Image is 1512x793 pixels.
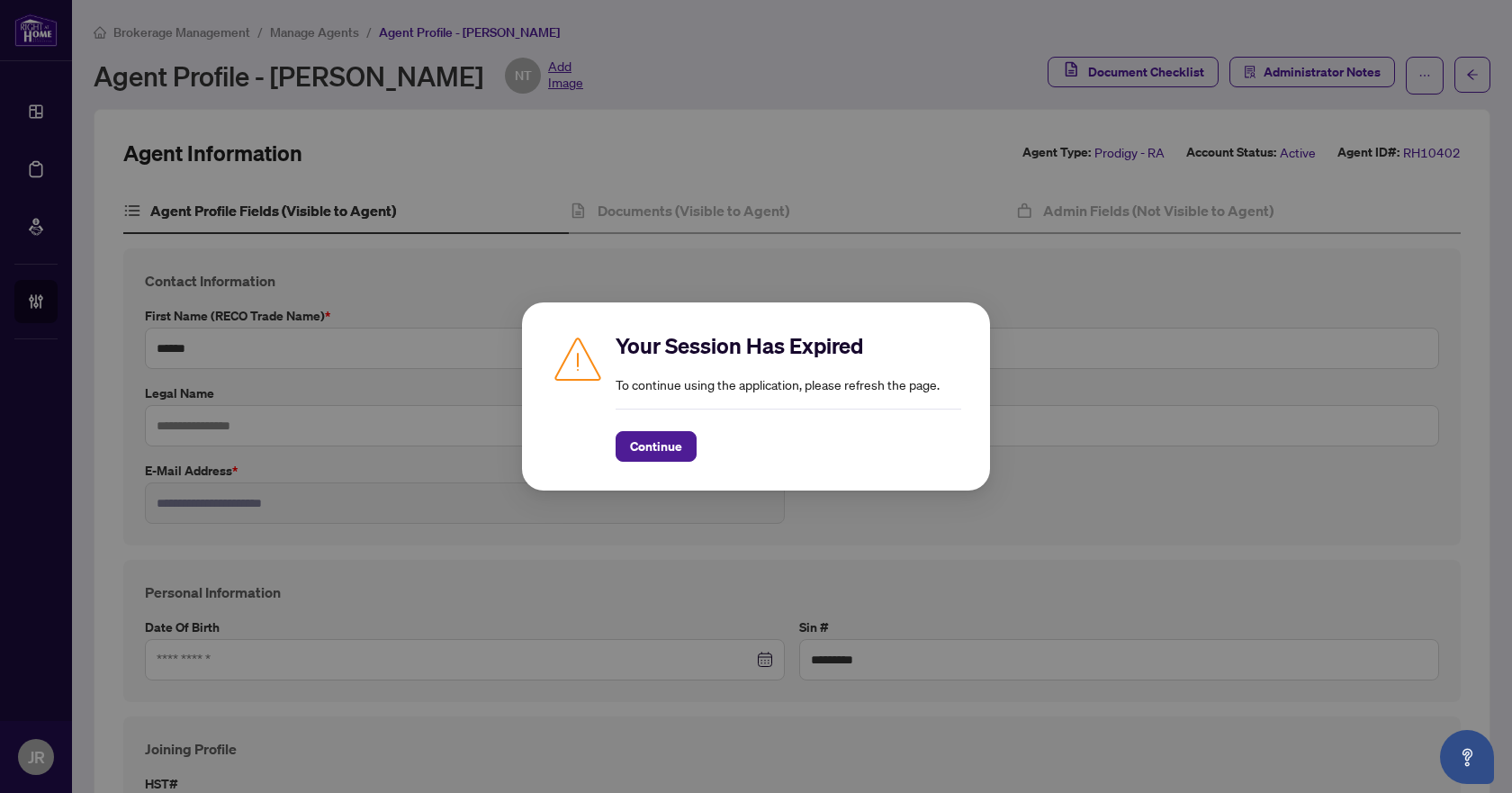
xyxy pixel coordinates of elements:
[1440,730,1494,784] button: Open asap
[616,331,961,462] div: To continue using the application, please refresh the page.
[616,331,961,360] h2: Your Session Has Expired
[616,431,697,462] button: Continue
[630,432,682,461] span: Continue
[551,331,605,385] img: Caution icon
